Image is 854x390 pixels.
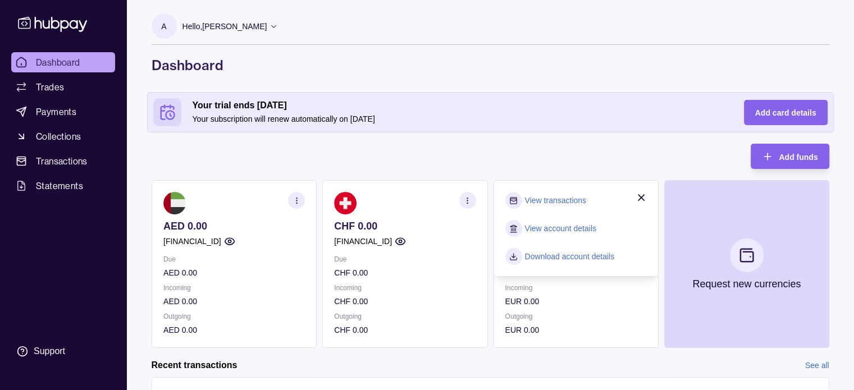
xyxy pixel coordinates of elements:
[36,80,64,94] span: Trades
[36,179,83,192] span: Statements
[36,56,80,69] span: Dashboard
[334,235,392,247] p: [FINANCIAL_ID]
[161,20,166,33] p: A
[524,250,614,263] a: Download account details
[163,235,221,247] p: [FINANCIAL_ID]
[163,310,305,323] p: Outgoing
[744,100,828,125] button: Add card details
[334,267,476,279] p: CHF 0.00
[334,192,357,214] img: ch
[334,282,476,294] p: Incoming
[163,282,305,294] p: Incoming
[163,324,305,336] p: AED 0.00
[805,359,829,371] a: See all
[163,253,305,265] p: Due
[779,153,818,162] span: Add funds
[334,310,476,323] p: Outgoing
[11,151,115,171] a: Transactions
[505,295,646,308] p: EUR 0.00
[36,130,81,143] span: Collections
[36,154,88,168] span: Transactions
[334,253,476,265] p: Due
[152,56,829,74] h1: Dashboard
[692,278,801,290] p: Request new currencies
[664,180,829,348] button: Request new currencies
[524,222,596,235] a: View account details
[11,52,115,72] a: Dashboard
[505,282,646,294] p: Incoming
[11,339,115,363] a: Support
[163,295,305,308] p: AED 0.00
[163,192,186,214] img: ae
[152,359,238,371] h2: Recent transactions
[11,77,115,97] a: Trades
[11,176,115,196] a: Statements
[334,324,476,336] p: CHF 0.00
[755,108,816,117] span: Add card details
[11,126,115,146] a: Collections
[34,345,65,357] div: Support
[751,144,829,169] button: Add funds
[182,20,267,33] p: Hello, [PERSON_NAME]
[163,220,305,232] p: AED 0.00
[193,113,721,125] p: Your subscription will renew automatically on [DATE]
[524,194,586,207] a: View transactions
[11,102,115,122] a: Payments
[163,267,305,279] p: AED 0.00
[36,105,76,118] span: Payments
[334,295,476,308] p: CHF 0.00
[193,99,721,112] h2: Your trial ends [DATE]
[334,220,476,232] p: CHF 0.00
[505,324,646,336] p: EUR 0.00
[505,310,646,323] p: Outgoing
